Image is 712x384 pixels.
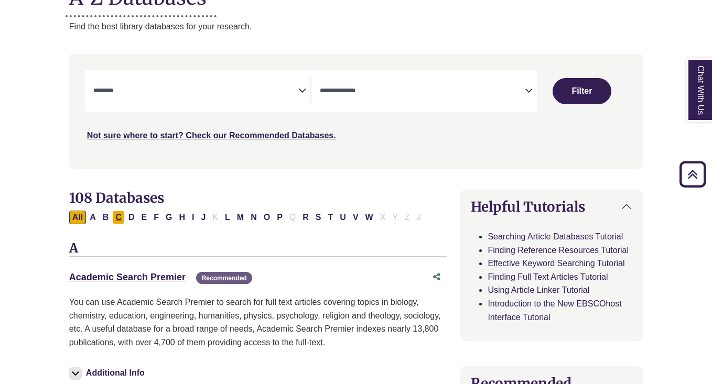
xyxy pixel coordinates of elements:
[426,267,447,287] button: Share this database
[222,211,233,224] button: Filter Results L
[362,211,376,224] button: Filter Results W
[325,211,337,224] button: Filter Results T
[150,211,162,224] button: Filter Results F
[69,295,448,349] p: You can use Academic Search Premier to search for full text articles covering topics in biology, ...
[488,299,621,322] a: Introduction to the New EBSCOhost Interface Tutorial
[112,211,125,224] button: Filter Results C
[312,211,325,224] button: Filter Results S
[488,286,589,294] a: Using Article Linker Tutorial
[69,211,86,224] button: All
[93,87,298,96] textarea: Search
[196,272,252,284] span: Recommended
[69,54,643,168] nav: Search filters
[176,211,188,224] button: Filter Results H
[69,241,448,257] h3: A
[350,211,362,224] button: Filter Results V
[488,272,608,281] a: Finding Full Text Articles Tutorial
[69,20,643,34] p: Find the best library databases for your research.
[125,211,138,224] button: Filter Results D
[488,232,623,241] a: Searching Article Databases Tutorial
[69,272,186,282] a: Academic Search Premier
[69,212,426,221] div: Alpha-list to filter by first letter of database name
[189,211,197,224] button: Filter Results I
[69,189,164,206] span: 108 Databases
[299,211,312,224] button: Filter Results R
[87,211,99,224] button: Filter Results A
[676,167,709,181] a: Back to Top
[247,211,260,224] button: Filter Results N
[460,190,642,223] button: Helpful Tutorials
[163,211,175,224] button: Filter Results G
[100,211,112,224] button: Filter Results B
[274,211,286,224] button: Filter Results P
[488,259,624,268] a: Effective Keyword Searching Tutorial
[87,131,336,140] a: Not sure where to start? Check our Recommended Databases.
[69,366,148,380] button: Additional Info
[337,211,349,224] button: Filter Results U
[488,246,629,255] a: Finding Reference Resources Tutorial
[234,211,247,224] button: Filter Results M
[198,211,209,224] button: Filter Results J
[138,211,150,224] button: Filter Results E
[553,78,611,104] button: Submit for Search Results
[320,87,525,96] textarea: Search
[261,211,273,224] button: Filter Results O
